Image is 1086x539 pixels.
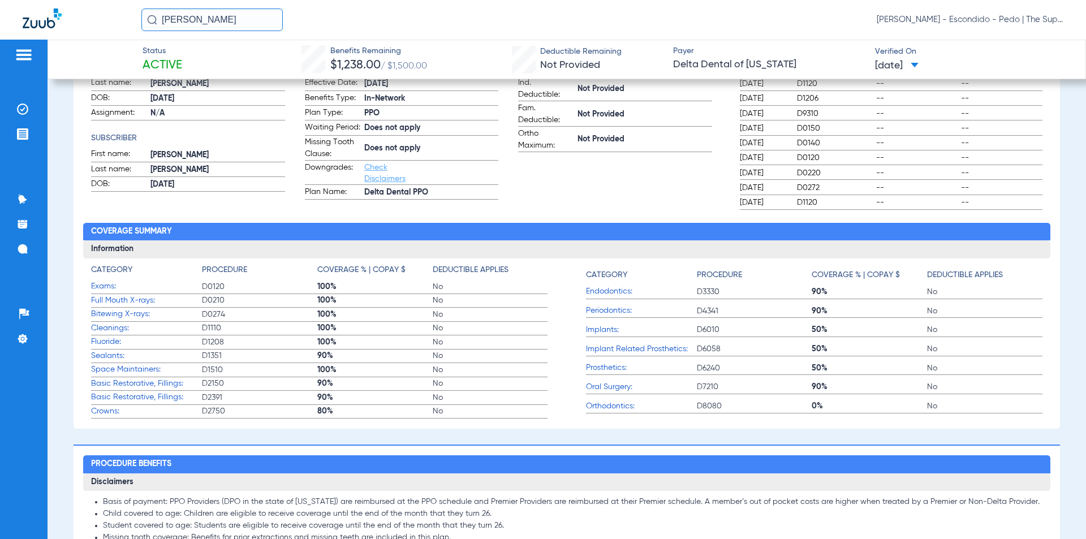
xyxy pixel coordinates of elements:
[91,378,202,390] span: Basic Restorative, Fillings:
[91,322,202,334] span: Cleanings:
[364,107,498,119] span: PPO
[364,78,498,90] span: [DATE]
[381,62,427,71] span: / $1,500.00
[364,163,406,183] a: Check Disclaimers
[433,364,548,376] span: No
[364,93,498,105] span: In-Network
[740,123,787,134] span: [DATE]
[433,264,508,276] h4: Deductible Applies
[876,137,957,149] span: --
[812,363,927,374] span: 50%
[797,197,872,208] span: D1120
[83,240,1050,258] h3: Information
[91,132,285,144] h4: Subscriber
[961,78,1042,89] span: --
[91,148,146,162] span: First name:
[305,122,360,135] span: Waiting Period:
[812,286,927,297] span: 90%
[317,264,406,276] h4: Coverage % | Copay $
[91,295,202,307] span: Full Mouth X-rays:
[586,305,697,317] span: Periodontics:
[317,392,433,403] span: 90%
[875,59,919,73] span: [DATE]
[586,264,697,285] app-breakdown-title: Category
[797,182,872,193] span: D0272
[141,8,283,31] input: Search for patients
[364,143,498,154] span: Does not apply
[927,381,1042,393] span: No
[202,264,317,280] app-breakdown-title: Procedure
[697,286,812,297] span: D3330
[202,392,317,403] span: D2391
[697,305,812,317] span: D4341
[578,109,712,120] span: Not Provided
[518,128,574,152] span: Ortho Maximum:
[961,197,1042,208] span: --
[305,136,360,160] span: Missing Tooth Clause:
[147,15,157,25] img: Search Icon
[797,167,872,179] span: D0220
[23,8,62,28] img: Zuub Logo
[317,364,433,376] span: 100%
[876,152,957,163] span: --
[150,107,285,119] span: N/A
[876,108,957,119] span: --
[305,92,360,106] span: Benefits Type:
[961,167,1042,179] span: --
[330,59,381,71] span: $1,238.00
[697,363,812,374] span: D6240
[927,343,1042,355] span: No
[540,60,600,70] span: Not Provided
[202,378,317,389] span: D2150
[927,286,1042,297] span: No
[364,122,498,134] span: Does not apply
[150,179,285,191] span: [DATE]
[103,497,1042,507] li: Basis of payment: PPO Providers (DPO in the state of [US_STATE]) are reimbursed at the PPO schedu...
[797,137,872,149] span: D0140
[961,93,1042,104] span: --
[697,343,812,355] span: D6058
[202,309,317,320] span: D0274
[91,92,146,106] span: DOB:
[518,102,574,126] span: Fam. Deductible:
[433,322,548,334] span: No
[150,149,285,161] span: [PERSON_NAME]
[317,378,433,389] span: 90%
[877,14,1063,25] span: [PERSON_NAME] - Escondido - Pedo | The Super Dentists
[15,48,33,62] img: hamburger-icon
[202,281,317,292] span: D0120
[1029,485,1086,539] iframe: Chat Widget
[697,400,812,412] span: D8080
[927,264,1042,285] app-breakdown-title: Deductible Applies
[305,77,360,90] span: Effective Date:
[812,381,927,393] span: 90%
[317,322,433,334] span: 100%
[91,264,132,276] h4: Category
[876,123,957,134] span: --
[586,324,697,336] span: Implants:
[740,93,787,104] span: [DATE]
[433,392,548,403] span: No
[927,363,1042,374] span: No
[578,83,712,95] span: Not Provided
[91,178,146,192] span: DOB:
[330,45,427,57] span: Benefits Remaining
[202,322,317,334] span: D1110
[876,167,957,179] span: --
[961,108,1042,119] span: --
[433,350,548,361] span: No
[433,264,548,280] app-breakdown-title: Deductible Applies
[317,281,433,292] span: 100%
[433,337,548,348] span: No
[305,107,360,120] span: Plan Type:
[740,137,787,149] span: [DATE]
[143,45,182,57] span: Status
[961,152,1042,163] span: --
[518,77,574,101] span: Ind. Deductible:
[586,343,697,355] span: Implant Related Prosthetics:
[812,264,927,285] app-breakdown-title: Coverage % | Copay $
[927,400,1042,412] span: No
[317,309,433,320] span: 100%
[876,182,957,193] span: --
